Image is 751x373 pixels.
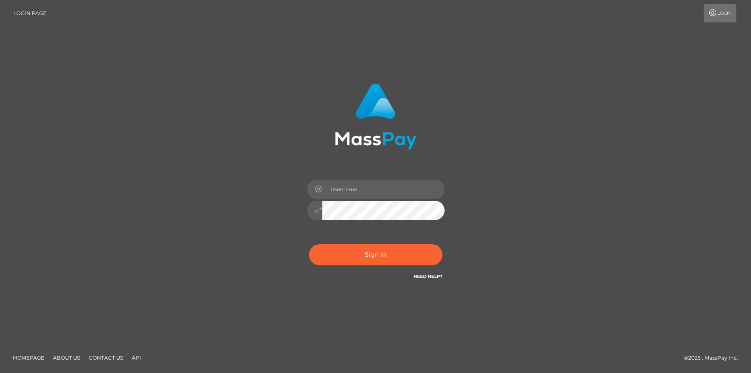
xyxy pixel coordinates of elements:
a: Contact Us [85,351,127,364]
a: Login [704,4,736,22]
a: Login Page [13,4,46,22]
a: API [128,351,145,364]
a: Homepage [9,351,48,364]
a: About Us [49,351,83,364]
div: © 2025 , MassPay Inc. [684,353,745,363]
a: Need Help? [414,274,442,279]
button: Sign in [309,244,442,265]
input: Username... [322,180,445,199]
img: MassPay Login [335,84,417,149]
